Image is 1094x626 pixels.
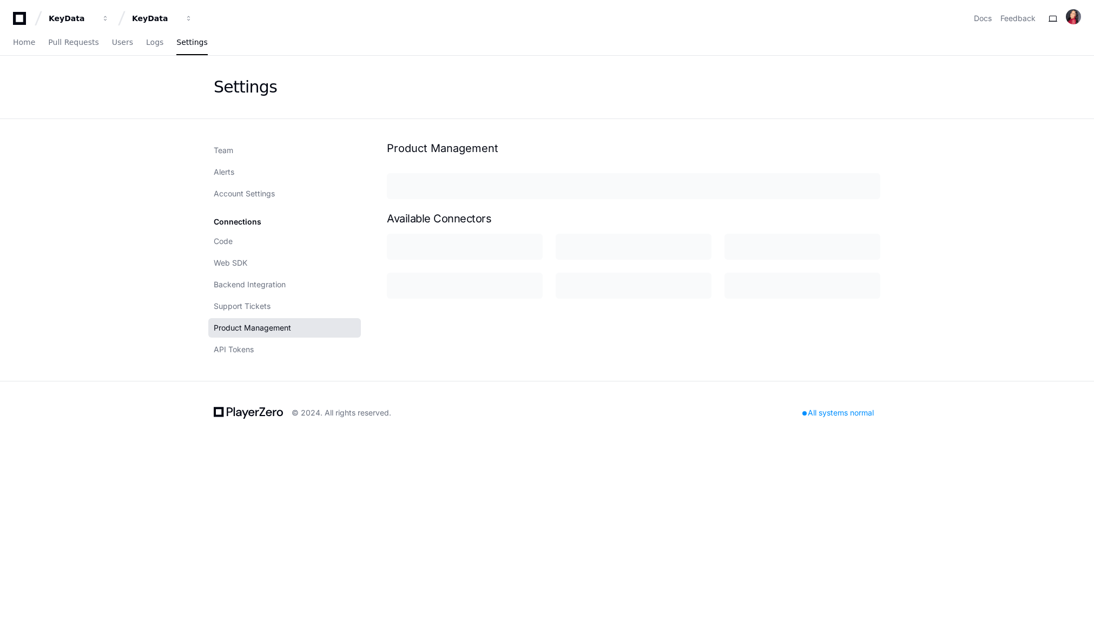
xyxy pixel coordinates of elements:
[13,39,35,45] span: Home
[214,322,291,333] span: Product Management
[208,141,361,160] a: Team
[208,162,361,182] a: Alerts
[214,145,233,156] span: Team
[1000,13,1036,24] button: Feedback
[214,279,286,290] span: Backend Integration
[292,407,391,418] div: © 2024. All rights reserved.
[214,167,234,177] span: Alerts
[208,296,361,316] a: Support Tickets
[214,344,254,355] span: API Tokens
[214,258,247,268] span: Web SDK
[49,13,95,24] div: KeyData
[1066,9,1081,24] img: ACg8ocKet0vPXz9lSp14dS7hRSiZmuAbnmVWoHGQcAV4XUDWxXJWrq2G=s96-c
[112,39,133,45] span: Users
[176,39,207,45] span: Settings
[48,30,98,55] a: Pull Requests
[387,212,880,225] div: Available Connectors
[214,236,233,247] span: Code
[974,13,992,24] a: Docs
[214,188,275,199] span: Account Settings
[112,30,133,55] a: Users
[146,30,163,55] a: Logs
[208,232,361,251] a: Code
[208,275,361,294] a: Backend Integration
[214,301,271,312] span: Support Tickets
[796,405,880,420] div: All systems normal
[208,318,361,338] a: Product Management
[146,39,163,45] span: Logs
[128,9,197,28] button: KeyData
[208,184,361,203] a: Account Settings
[176,30,207,55] a: Settings
[387,141,880,156] h1: Product Management
[214,77,277,97] div: Settings
[48,39,98,45] span: Pull Requests
[208,340,361,359] a: API Tokens
[44,9,114,28] button: KeyData
[208,253,361,273] a: Web SDK
[13,30,35,55] a: Home
[132,13,179,24] div: KeyData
